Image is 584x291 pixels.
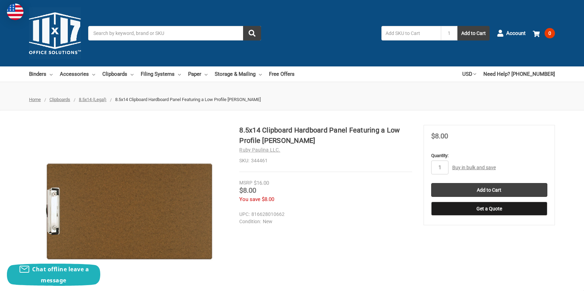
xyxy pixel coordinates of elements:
button: Get a Quote [431,202,547,216]
span: $16.00 [254,180,269,186]
dt: UPC: [239,211,250,218]
span: 8.5x14 Clipboard Hardboard Panel Featuring a Low Profile [PERSON_NAME] [115,97,261,102]
a: USD [462,66,476,82]
dt: SKU: [239,157,249,164]
a: Filing Systems [141,66,181,82]
a: Clipboards [102,66,133,82]
input: Add SKU to Cart [381,26,441,40]
a: Free Offers [269,66,295,82]
img: duty and tax information for United States [7,3,24,20]
a: Ruby Paulina LLC. [239,147,280,153]
a: Storage & Mailing [215,66,262,82]
h1: 8.5x14 Clipboard Hardboard Panel Featuring a Low Profile [PERSON_NAME] [239,125,412,146]
a: Binders [29,66,53,82]
a: Clipboards [49,97,70,102]
a: Paper [188,66,207,82]
label: Quantity: [431,152,547,159]
a: 8.5x14 (Legal) [79,97,106,102]
a: Buy in bulk and save [452,165,496,170]
dd: New [239,218,409,225]
dd: 344461 [239,157,412,164]
a: Account [497,24,526,42]
span: Account [506,29,526,37]
input: Search by keyword, brand or SKU [88,26,261,40]
button: Chat offline leave a message [7,264,100,286]
span: $8.00 [262,196,274,202]
span: You save [239,196,260,202]
button: Add to Cart [457,26,490,40]
a: Home [29,97,41,102]
dt: Condition: [239,218,261,225]
img: 11x17.com [29,7,81,59]
a: Need Help? [PHONE_NUMBER] [483,66,555,82]
a: 0 [533,24,555,42]
div: MSRP [239,179,252,187]
a: Accessories [60,66,95,82]
span: 0 [545,28,555,38]
input: Add to Cart [431,183,547,197]
span: $8.00 [431,132,448,140]
dd: 816628010662 [239,211,409,218]
span: Chat offline leave a message [32,265,89,284]
span: $8.00 [239,186,256,194]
